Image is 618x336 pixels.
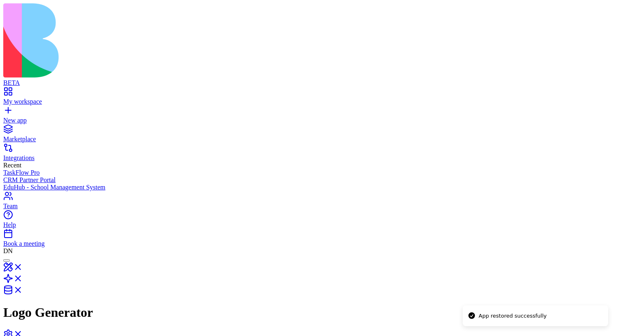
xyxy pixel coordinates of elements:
span: Recent [3,162,21,169]
div: App restored successfully [479,312,546,320]
div: Team [3,202,615,210]
div: Integrations [3,154,615,162]
div: Book a meeting [3,240,615,247]
a: EduHub - School Management System [3,184,615,191]
div: BETA [3,79,615,87]
div: My workspace [3,98,615,105]
h1: Logo Generator [3,305,615,320]
span: DN [3,247,13,254]
a: New app [3,109,615,124]
a: Marketplace [3,128,615,143]
a: Book a meeting [3,233,615,247]
a: BETA [3,72,615,87]
div: Help [3,221,615,229]
a: My workspace [3,91,615,105]
a: Help [3,214,615,229]
a: TaskFlow Pro [3,169,615,176]
a: Team [3,195,615,210]
img: logo [3,3,332,78]
div: New app [3,117,615,124]
a: Integrations [3,147,615,162]
a: CRM Partner Portal [3,176,615,184]
div: Marketplace [3,136,615,143]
